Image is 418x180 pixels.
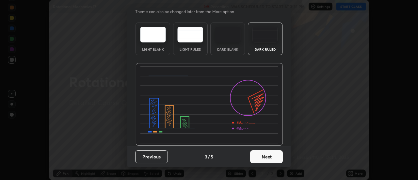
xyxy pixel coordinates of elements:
h4: 5 [211,153,213,160]
button: Previous [135,150,168,163]
p: Theme can also be changed later from the More option [135,9,241,15]
h4: / [208,153,210,160]
img: darkTheme.f0cc69e5.svg [215,27,241,42]
img: lightTheme.e5ed3b09.svg [140,27,166,42]
h4: 3 [205,153,207,160]
img: lightRuledTheme.5fabf969.svg [177,27,203,42]
img: darkRuledThemeBanner.864f114c.svg [136,63,283,146]
img: darkRuledTheme.de295e13.svg [252,27,278,42]
div: Dark Blank [215,48,241,51]
button: Next [250,150,283,163]
div: Light Ruled [177,48,203,51]
div: Dark Ruled [252,48,278,51]
div: Light Blank [140,48,166,51]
